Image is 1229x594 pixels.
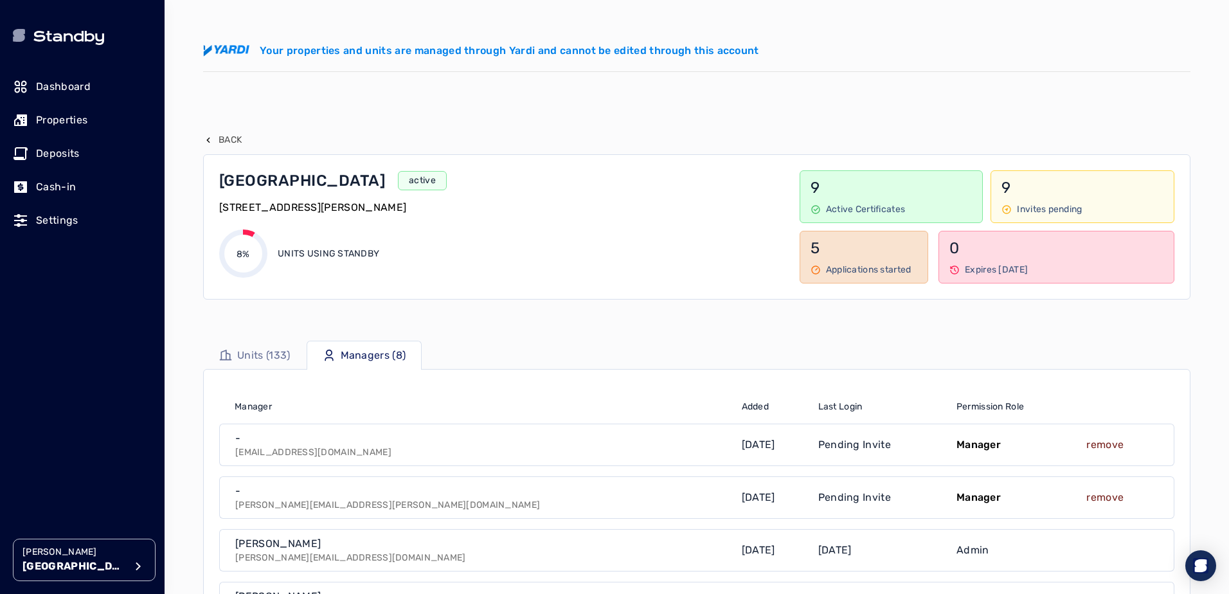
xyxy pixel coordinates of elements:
p: [PERSON_NAME] [235,536,321,552]
p: [DATE] [742,437,775,453]
p: [PERSON_NAME][EMAIL_ADDRESS][DOMAIN_NAME] [235,552,465,564]
span: Last Login [818,401,863,413]
p: 8% [237,248,250,261]
p: Invites pending [1017,203,1082,216]
p: Manager [956,490,1001,505]
p: Expires [DATE] [965,264,1028,276]
p: [PERSON_NAME][EMAIL_ADDRESS][PERSON_NAME][DOMAIN_NAME] [235,499,540,512]
p: [GEOGRAPHIC_DATA] [22,559,125,574]
p: - [235,483,240,499]
p: Pending Invite [818,437,891,453]
p: Back [219,134,242,147]
a: Units (133) [203,341,307,370]
p: Managers (8) [341,348,406,363]
p: active [409,174,436,187]
p: Settings [36,213,78,228]
p: 5 [811,238,917,258]
p: [GEOGRAPHIC_DATA] [219,170,385,191]
button: remove [1086,490,1124,505]
p: 9 [1001,177,1163,198]
button: remove [1086,437,1124,453]
p: Units using Standby [278,248,379,260]
p: Active Certificates [826,203,905,216]
p: Manager [956,437,1001,453]
p: Properties [36,113,87,128]
a: Properties [13,106,152,134]
span: Manager [235,401,272,413]
p: [PERSON_NAME] [22,546,125,559]
a: [GEOGRAPHIC_DATA]active [219,170,782,191]
button: [PERSON_NAME][GEOGRAPHIC_DATA] [13,539,156,581]
p: 0 [949,238,1163,258]
p: Cash-in [36,179,76,195]
p: Units (133) [237,348,291,363]
span: Permission Role [956,401,1024,413]
p: - [235,431,240,446]
p: [DATE] [742,543,775,558]
p: Admin [956,543,989,558]
p: Applications started [826,264,911,276]
a: Settings [13,206,152,235]
img: yardi [203,45,249,57]
p: 9 [811,177,973,198]
button: Back [203,134,242,147]
a: Deposits [13,139,152,168]
a: Dashboard [13,73,152,101]
div: Open Intercom Messenger [1185,550,1216,581]
p: Your properties and units are managed through Yardi and cannot be edited through this account [260,43,759,59]
p: Dashboard [36,79,91,94]
a: Managers (8) [307,341,422,370]
a: Cash-in [13,173,152,201]
p: [DATE] [742,490,775,505]
p: [DATE] [818,543,852,558]
p: [EMAIL_ADDRESS][DOMAIN_NAME] [235,446,391,459]
p: [STREET_ADDRESS][PERSON_NAME] [219,200,406,215]
p: Pending Invite [818,490,891,505]
p: Deposits [36,146,80,161]
span: Added [742,401,769,413]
